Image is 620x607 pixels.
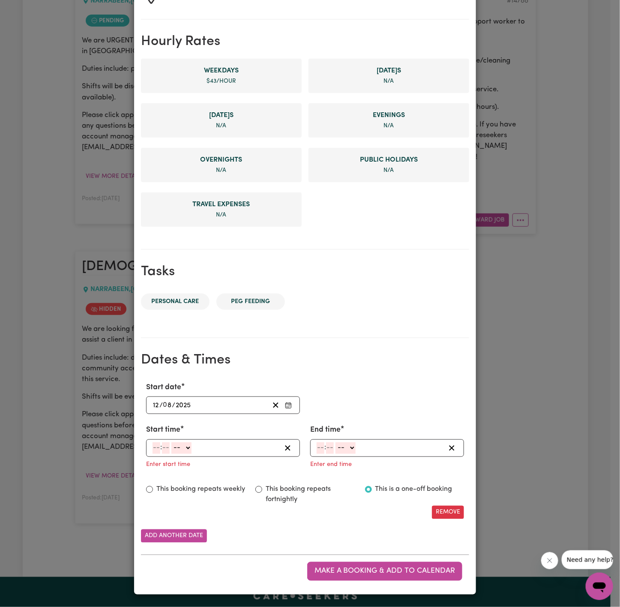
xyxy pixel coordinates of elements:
[310,424,341,436] label: End time
[432,506,464,519] button: Remove this date/time
[141,529,207,543] button: Add another date
[163,400,172,411] input: --
[315,66,462,76] span: Saturday rate
[310,460,352,470] p: Enter end time
[384,123,394,129] span: not specified
[384,78,394,84] span: not specified
[162,442,170,454] input: --
[216,123,227,129] span: not specified
[216,168,227,173] span: not specified
[5,6,52,13] span: Need any help?
[153,442,160,454] input: --
[317,442,324,454] input: --
[160,444,162,452] span: :
[148,155,295,165] span: Overnight rate
[216,212,227,218] span: not specified
[269,400,282,411] button: Clear Start date
[266,484,354,505] label: This booking repeats fortnightly
[141,294,210,310] li: Personal care
[375,484,452,495] label: This is a one-off booking
[148,66,295,76] span: Weekday rate
[315,110,462,120] span: Evening rate
[541,552,558,569] iframe: Close message
[159,402,163,409] span: /
[282,400,294,411] button: Enter Start date
[146,424,180,436] label: Start time
[148,110,295,120] span: Sunday rate
[172,402,175,409] span: /
[141,33,469,50] h2: Hourly Rates
[307,562,462,581] button: Make a booking & add to calendar
[384,168,394,173] span: not specified
[141,352,469,368] h2: Dates & Times
[216,294,285,310] li: PEG feeding
[156,484,245,495] label: This booking repeats weekly
[153,400,159,411] input: --
[324,444,326,452] span: :
[148,199,295,210] span: Travel Expense rate
[141,264,469,280] h2: Tasks
[326,442,334,454] input: --
[314,568,455,575] span: Make a booking & add to calendar
[146,460,190,470] p: Enter start time
[315,155,462,165] span: Public Holiday rate
[207,78,236,84] span: $ 43 /hour
[163,402,167,409] span: 0
[562,550,613,569] iframe: Message from company
[146,382,181,393] label: Start date
[586,573,613,600] iframe: Button to launch messaging window
[175,400,192,411] input: ----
